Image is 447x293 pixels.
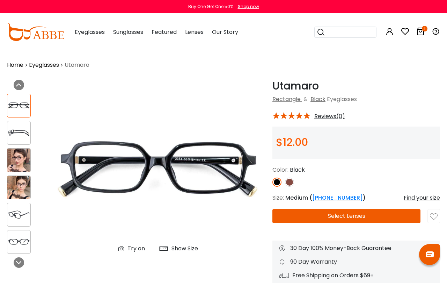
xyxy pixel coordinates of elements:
a: Eyeglasses [29,61,59,69]
a: Rectangle [272,95,301,103]
img: Utamaro Black TR Eyeglasses , UniversalBridgeFit Frames from ABBE Glasses [7,209,30,220]
span: Lenses [185,28,204,36]
img: Utamaro Black TR Eyeglasses , UniversalBridgeFit Frames from ABBE Glasses [7,127,30,138]
div: Show Size [171,244,198,253]
a: Home [7,61,23,69]
span: Featured [152,28,177,36]
span: Medium ( ) [285,194,366,202]
div: 90 Day Warranty [279,258,433,266]
a: [PHONE_NUMBER] [312,194,363,202]
h1: Utamaro [272,80,440,92]
div: 30 Day 100% Money-Back Guarantee [279,244,433,252]
span: Size: [272,194,284,202]
img: abbeglasses.com [7,23,64,41]
img: Utamaro Black TR Eyeglasses , UniversalBridgeFit Frames from ABBE Glasses [7,176,30,199]
span: Reviews(0) [314,113,345,120]
button: Select Lenses [272,209,420,223]
img: like [430,213,438,221]
span: Eyeglasses [75,28,105,36]
a: 1 [416,29,425,37]
span: Our Story [212,28,238,36]
div: Shop now [238,3,259,10]
span: & [302,95,309,103]
img: Utamaro Black TR Eyeglasses , UniversalBridgeFit Frames from ABBE Glasses [7,236,30,248]
span: Color: [272,166,288,174]
a: Shop now [234,3,259,9]
div: Buy One Get One 50% [188,3,233,10]
div: Free Shipping on Orders $69+ [279,271,433,280]
img: chat [426,251,434,257]
span: Black [290,166,305,174]
span: $12.00 [276,135,308,150]
div: Try on [127,244,145,253]
img: Utamaro Black TR Eyeglasses , UniversalBridgeFit Frames from ABBE Glasses [7,149,30,172]
a: Black [310,95,325,103]
img: Utamaro Black TR Eyeglasses , UniversalBridgeFit Frames from ABBE Glasses [51,80,265,258]
span: Sunglasses [113,28,143,36]
i: 1 [422,26,427,31]
div: Find your size [404,194,440,202]
span: Utamaro [65,61,89,69]
span: Eyeglasses [327,95,357,103]
img: Utamaro Black TR Eyeglasses , UniversalBridgeFit Frames from ABBE Glasses [7,100,30,111]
